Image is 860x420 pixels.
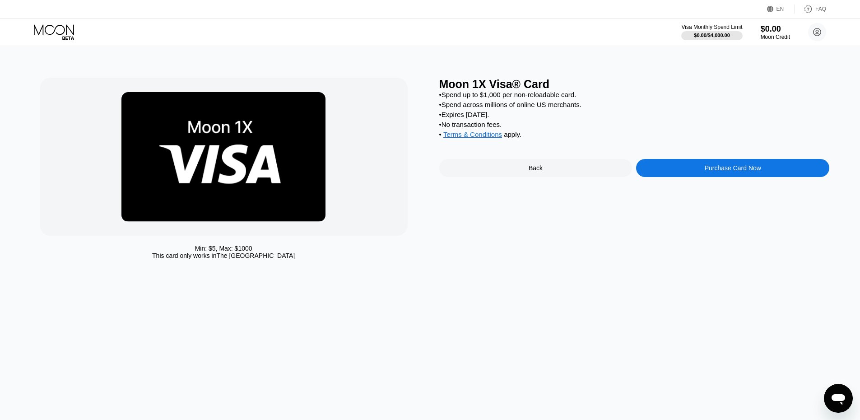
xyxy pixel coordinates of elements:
div: Min: $ 5 , Max: $ 1000 [195,245,252,252]
div: • No transaction fees. [439,121,830,128]
div: $0.00 [761,24,790,34]
div: This card only works in The [GEOGRAPHIC_DATA] [152,252,295,259]
div: Back [439,159,632,177]
div: Purchase Card Now [705,164,761,172]
div: Moon 1X Visa® Card [439,78,830,91]
div: Visa Monthly Spend Limit$0.00/$4,000.00 [681,24,742,40]
span: Terms & Conditions [443,131,502,138]
div: • apply . [439,131,830,140]
div: $0.00 / $4,000.00 [694,33,730,38]
iframe: Button to launch messaging window [824,384,853,413]
div: Terms & Conditions [443,131,502,140]
div: Moon Credit [761,34,790,40]
div: • Spend across millions of online US merchants. [439,101,830,108]
div: FAQ [795,5,826,14]
div: Visa Monthly Spend Limit [681,24,742,30]
div: FAQ [815,6,826,12]
div: EN [767,5,795,14]
div: Purchase Card Now [636,159,829,177]
div: • Expires [DATE]. [439,111,830,118]
div: • Spend up to $1,000 per non-reloadable card. [439,91,830,98]
div: $0.00Moon Credit [761,24,790,40]
div: Back [529,164,543,172]
div: EN [776,6,784,12]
